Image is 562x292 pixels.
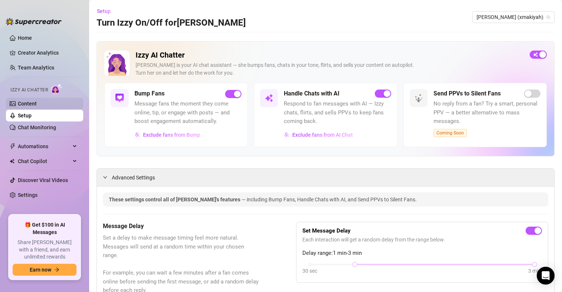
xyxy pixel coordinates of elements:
span: Exclude fans from Bump [143,132,200,138]
span: Exclude fans from AI Chat [292,132,353,138]
h5: Message Delay [103,222,259,231]
a: Setup [18,113,32,119]
span: Advanced Settings [112,173,155,182]
span: Chat Copilot [18,155,71,167]
a: Chat Monitoring [18,124,56,130]
strong: Set Message Delay [302,227,351,234]
a: Team Analytics [18,65,54,71]
span: Delay range: 1 min - 3 min [302,249,542,258]
h2: Izzy AI Chatter [136,51,524,60]
div: 3 min [528,267,541,275]
img: AI Chatter [51,84,62,94]
img: svg%3e [115,94,124,103]
span: Izzy AI Chatter [10,87,48,94]
span: Respond to fan messages with AI — Izzy chats, flirts, and sells PPVs to keep fans coming back. [284,100,391,126]
div: [PERSON_NAME] is your AI chat assistant — she bumps fans, chats in your tone, flirts, and sells y... [136,61,524,77]
button: Exclude fans from AI Chat [284,129,353,141]
h5: Bump Fans [134,89,165,98]
span: thunderbolt [10,143,16,149]
div: expanded [103,173,112,181]
a: Content [18,101,37,107]
div: 30 sec [302,267,317,275]
span: Earn now [30,267,51,273]
span: — including Bump Fans, Handle Chats with AI, and Send PPVs to Silent Fans. [241,197,417,202]
img: svg%3e [264,94,273,103]
button: Earn nowarrow-right [13,264,77,276]
img: svg%3e [284,132,289,137]
img: Izzy AI Chatter [104,51,130,76]
span: expanded [103,175,107,179]
span: Share [PERSON_NAME] with a friend, and earn unlimited rewards [13,239,77,261]
span: Message fans the moment they come online, tip, or engage with posts — and boost engagement automa... [134,100,241,126]
a: Creator Analytics [18,47,77,59]
span: No reply from a fan? Try a smart, personal PPV — a better alternative to mass messages. [433,100,540,126]
span: maki (xmakiyah) [477,12,550,23]
a: Home [18,35,32,41]
span: Setup [97,8,111,14]
img: Chat Copilot [10,159,14,164]
button: Setup [97,5,117,17]
a: Discover Viral Videos [18,177,68,183]
img: svg%3e [414,94,423,103]
span: 🎁 Get $100 in AI Messages [13,221,77,236]
span: Automations [18,140,71,152]
img: svg%3e [135,132,140,137]
span: Coming Soon [433,129,467,137]
img: logo-BBDzfeDw.svg [6,18,62,25]
div: Open Intercom Messenger [537,267,555,285]
span: arrow-right [54,267,59,272]
h3: Turn Izzy On/Off for [PERSON_NAME] [97,17,246,29]
a: Settings [18,192,38,198]
span: team [546,15,550,19]
button: Exclude fans from Bump [134,129,201,141]
span: These settings control all of [PERSON_NAME]'s features [109,197,241,202]
h5: Handle Chats with AI [284,89,340,98]
h5: Send PPVs to Silent Fans [433,89,501,98]
span: Each interaction will get a random delay from the range below. [302,236,542,244]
